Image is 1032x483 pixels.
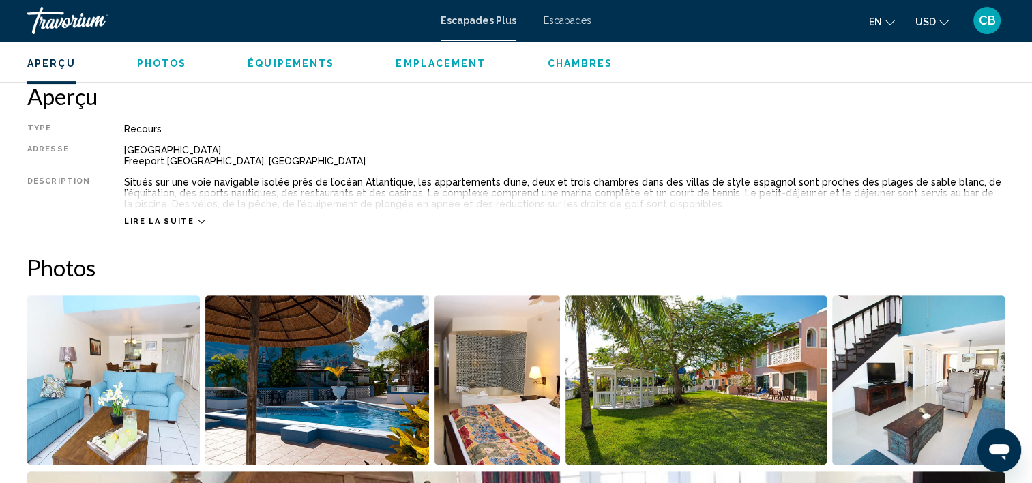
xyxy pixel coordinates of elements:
[396,58,486,69] span: Emplacement
[27,123,90,134] div: Type
[434,295,559,465] button: Ouvrir le curseur d’image en plein écran
[27,58,76,69] span: Aperçu
[248,57,334,70] button: Équipements
[544,15,591,26] a: Escapades
[441,15,516,26] a: Escapades Plus
[27,254,1005,281] h2: Photos
[396,57,486,70] button: Emplacement
[124,123,1005,134] div: Recours
[969,6,1005,35] button: Menu utilisateur
[565,295,827,465] button: Ouvrir le curseur d’image en plein écran
[27,7,427,34] a: Travorium
[124,217,194,226] span: Lire la suite
[27,177,90,209] div: Description
[27,295,200,465] button: Ouvrir le curseur d’image en plein écran
[124,177,1005,209] div: Situés sur une voie navigable isolée près de l’océan Atlantique, les appartements d’une, deux et ...
[869,16,882,27] span: en
[547,57,613,70] button: Chambres
[27,145,90,166] div: Adresse
[124,216,205,226] button: Lire la suite
[915,16,936,27] span: USD
[248,58,334,69] span: Équipements
[979,14,996,27] span: CB
[832,295,1005,465] button: Ouvrir le curseur d’image en plein écran
[977,428,1021,472] iframe: Bouton de lancement de la fenêtre de messagerie
[124,145,1005,166] div: [GEOGRAPHIC_DATA] Freeport [GEOGRAPHIC_DATA], [GEOGRAPHIC_DATA]
[915,12,949,31] button: Changer de devise
[205,295,429,465] button: Ouvrir le curseur d’image en plein écran
[547,58,613,69] span: Chambres
[137,58,187,69] span: Photos
[137,57,187,70] button: Photos
[27,83,1005,110] h2: Aperçu
[869,12,895,31] button: Changer la langue
[27,57,76,70] button: Aperçu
